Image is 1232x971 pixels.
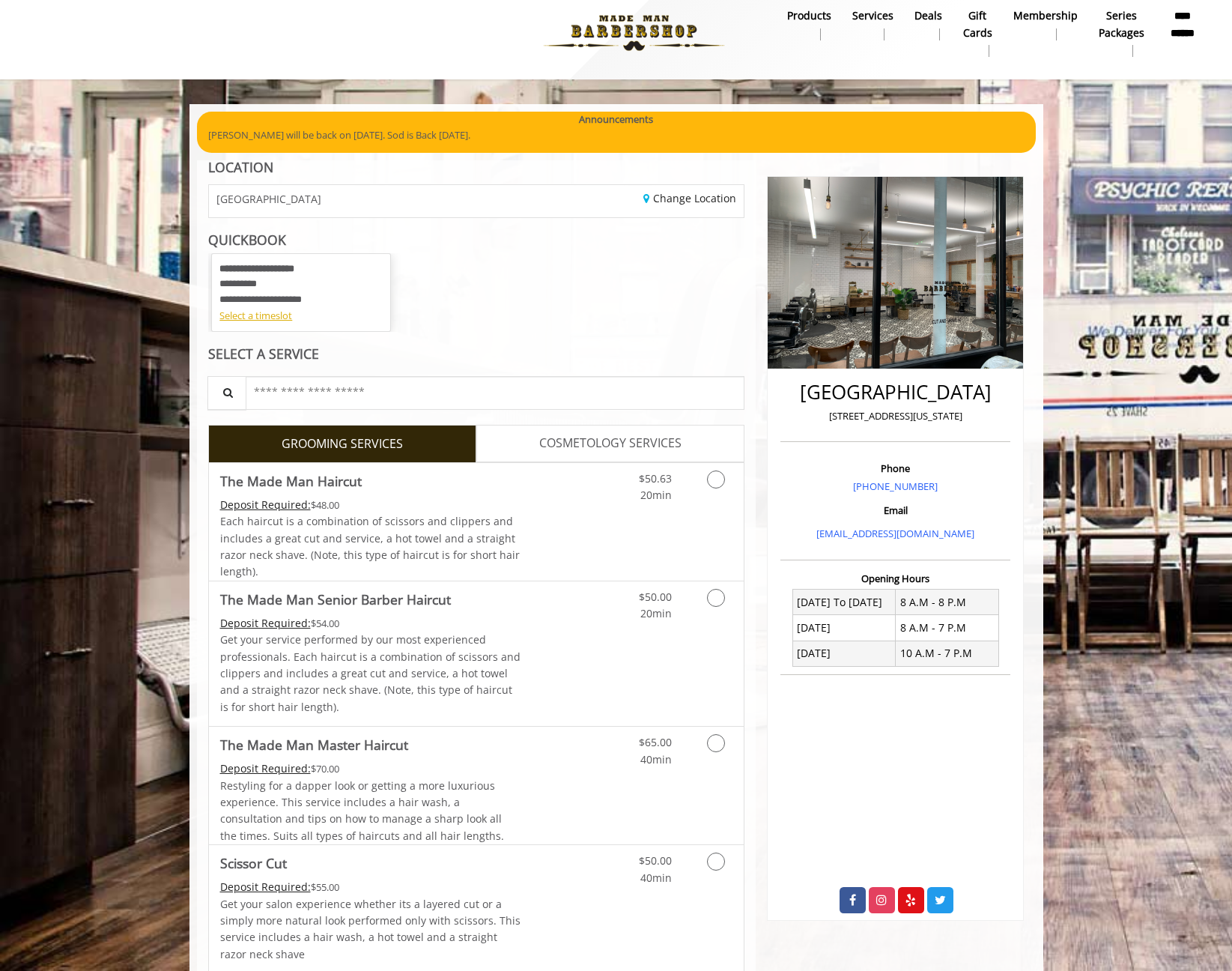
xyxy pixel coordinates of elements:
[220,514,520,578] span: Each haircut is a combination of scissors and clippers and includes a great cut and service, a ho...
[792,590,896,615] td: [DATE] To [DATE]
[792,641,896,666] td: [DATE]
[780,573,1010,584] h3: Opening Hours
[216,193,321,205] span: [GEOGRAPHIC_DATA]
[953,5,1003,61] a: Gift cardsgift cards
[896,641,999,666] td: 10 A.M - 7 P.M
[643,191,736,205] a: Change Location
[640,871,672,885] span: 40min
[842,5,904,44] a: ServicesServices
[639,590,672,604] span: $50.00
[914,7,942,24] b: Deals
[787,7,831,24] b: products
[220,853,287,874] b: Scissor Cut
[784,463,1007,474] h3: Phone
[220,761,311,775] span: This service needs some Advance to be paid before we block your appointment
[208,231,286,249] b: QUICKBOOK
[220,615,521,632] div: $54.00
[639,735,672,749] span: $65.00
[220,497,521,513] div: $48.00
[579,112,653,127] b: Announcements
[777,5,842,44] a: Productsproducts
[207,376,246,410] button: Service Search
[220,778,504,843] span: Restyling for a dapper look or getting a more luxurious experience. This service includes a hair ...
[640,606,672,620] span: 20min
[208,127,1025,143] p: [PERSON_NAME] will be back on [DATE]. Sod is Back [DATE].
[208,158,273,176] b: LOCATION
[816,527,974,540] a: [EMAIL_ADDRESS][DOMAIN_NAME]
[220,589,451,610] b: The Made Man Senior Barber Haircut
[640,488,672,502] span: 20min
[639,471,672,486] span: $50.63
[784,505,1007,515] h3: Email
[904,5,953,44] a: DealsDeals
[220,896,521,964] p: Get your salon experience whether its a layered cut or a simply more natural look performed only ...
[896,590,999,615] td: 8 A.M - 8 P.M
[220,616,311,630] span: This service needs some Advance to be paid before we block your appointment
[1099,7,1144,41] b: Series packages
[220,760,521,777] div: $70.00
[219,308,383,324] div: Select a timeslot
[1003,5,1088,44] a: MembershipMembership
[282,435,403,454] span: GROOMING SERVICES
[792,615,896,641] td: [DATE]
[963,7,992,41] b: gift cards
[220,734,408,755] b: The Made Man Master Haircut
[208,347,745,361] div: SELECT A SERVICE
[784,381,1007,403] h2: [GEOGRAPHIC_DATA]
[639,853,672,868] span: $50.00
[539,434,682,453] span: COSMETOLOGY SERVICES
[220,880,311,894] span: This service needs some Advance to be paid before we block your appointment
[852,7,893,24] b: Services
[853,480,938,493] a: [PHONE_NUMBER]
[220,879,521,895] div: $55.00
[1013,7,1078,24] b: Membership
[1088,5,1155,61] a: Series packagesSeries packages
[784,408,1007,424] p: [STREET_ADDRESS][US_STATE]
[220,632,521,716] p: Get your service performed by our most experienced professionals. Each haircut is a combination o...
[220,471,362,491] b: The Made Man Haircut
[896,615,999,641] td: 8 A.M - 7 P.M
[220,497,311,512] span: This service needs some Advance to be paid before we block your appointment
[640,752,672,766] span: 40min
